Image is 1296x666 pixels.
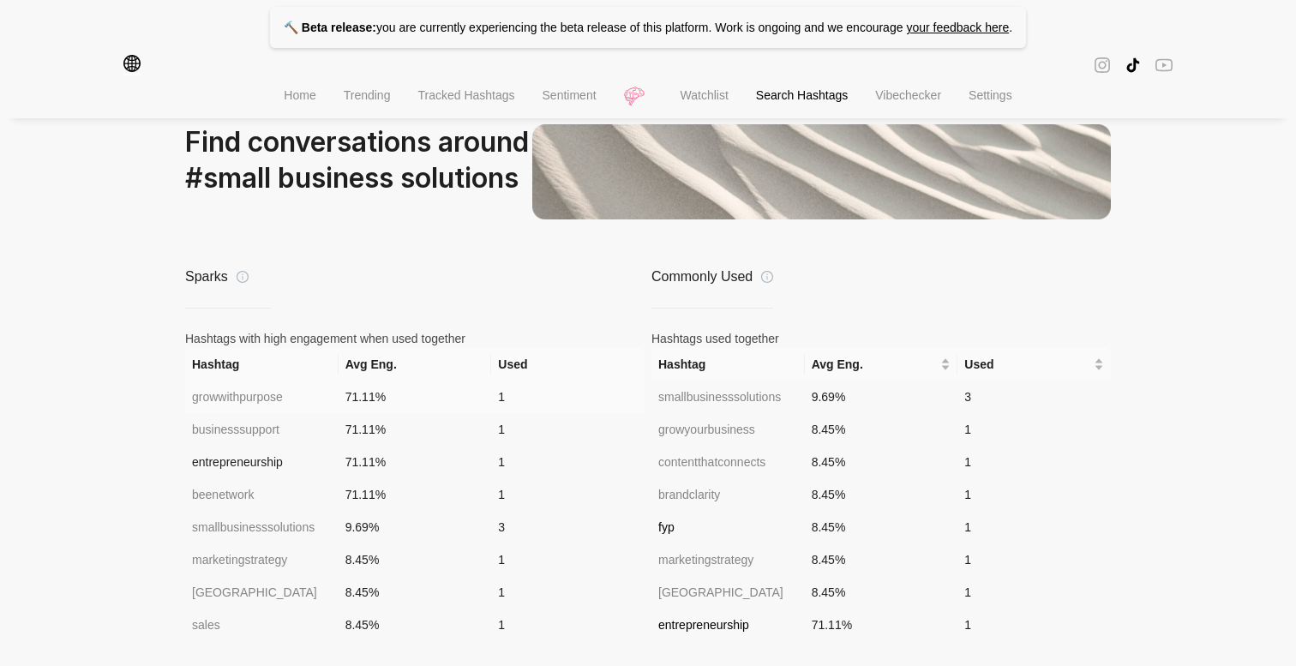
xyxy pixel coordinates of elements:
[969,88,1012,102] span: Settings
[875,88,941,102] span: Vibechecker
[964,455,971,469] span: 1
[498,520,505,534] span: 3
[812,355,938,374] span: Avg Eng.
[964,520,971,534] span: 1
[185,348,339,381] th: Hashtag
[957,348,1111,381] th: Used
[812,553,846,567] span: 8.45 %
[345,618,380,632] span: 8.45 %
[344,88,391,102] span: Trending
[185,266,271,287] div: Sparks
[339,348,492,381] th: Avg Eng.
[964,553,971,567] span: 1
[658,618,749,632] span: entrepreneurship
[658,553,753,567] span: marketingstrategy
[658,390,781,404] span: smallbusinesssolutions
[651,348,805,381] th: Hashtag
[812,455,846,469] span: 8.45 %
[658,585,783,599] span: [GEOGRAPHIC_DATA]
[812,618,853,632] span: 71.11 %
[658,455,765,469] span: contentthatconnects
[345,585,380,599] span: 8.45 %
[185,446,339,478] td: entrepreneurship
[345,390,387,404] span: 71.11 %
[681,88,729,102] span: Watchlist
[185,381,339,413] td: growwithpurpose
[237,271,249,283] span: info-circle
[185,511,339,543] td: smallbusinesssolutions
[498,423,505,436] span: 1
[185,413,339,446] td: businesssupport
[964,423,971,436] span: 1
[123,55,141,75] span: global
[345,455,387,469] span: 71.11 %
[185,576,339,609] td: [GEOGRAPHIC_DATA]
[812,423,846,436] span: 8.45 %
[964,488,971,501] span: 1
[185,609,339,641] td: sales
[498,618,505,632] span: 1
[185,329,645,348] div: Hashtags with high engagement when used together
[345,423,387,436] span: 71.11 %
[812,585,846,599] span: 8.45 %
[658,423,755,436] span: growyourbusiness
[658,520,675,534] span: fyp
[417,88,514,102] span: Tracked Hashtags
[491,348,645,381] th: Used
[964,618,971,632] span: 1
[532,124,1111,219] img: related-hashtags.13b43807755de4f0.png
[805,348,958,381] th: Avg Eng.
[906,21,1009,34] a: your feedback here
[498,455,505,469] span: 1
[812,520,846,534] span: 8.45 %
[964,390,971,404] span: 3
[1155,55,1173,75] span: youtube
[761,271,773,283] span: info-circle
[185,124,532,196] div: Find conversations around # small business solutions
[1094,55,1111,75] span: instagram
[756,88,848,102] span: Search Hashtags
[651,329,1111,348] div: Hashtags used together
[651,266,773,287] div: Commonly Used
[964,355,1090,374] span: Used
[543,88,597,102] span: Sentiment
[498,585,505,599] span: 1
[345,553,380,567] span: 8.45 %
[964,585,971,599] span: 1
[498,390,505,404] span: 1
[284,21,376,34] strong: 🔨 Beta release:
[345,520,380,534] span: 9.69 %
[658,488,720,501] span: brandclarity
[498,488,505,501] span: 1
[185,478,339,511] td: beenetwork
[185,543,339,576] td: marketingstrategy
[345,488,387,501] span: 71.11 %
[812,390,846,404] span: 9.69 %
[270,7,1026,48] p: you are currently experiencing the beta release of this platform. Work is ongoing and we encourage .
[812,488,846,501] span: 8.45 %
[498,553,505,567] span: 1
[284,88,315,102] span: Home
